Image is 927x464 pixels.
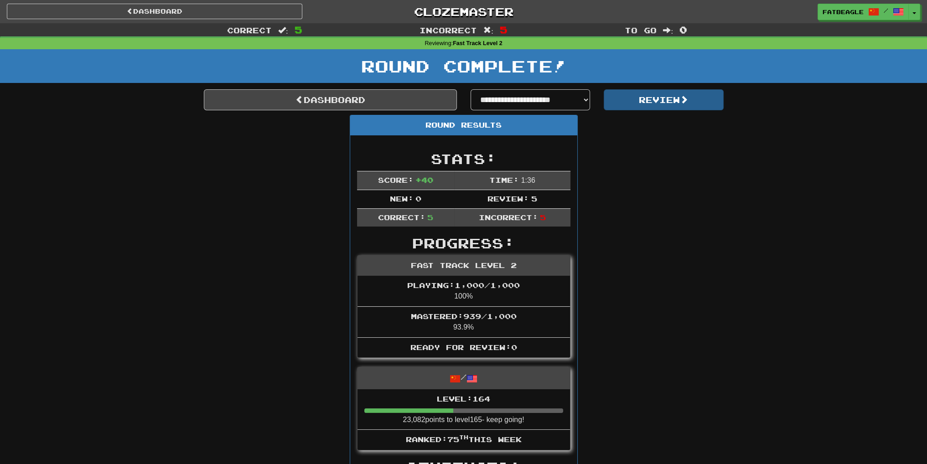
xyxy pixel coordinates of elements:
span: Incorrect [419,26,477,35]
span: 5 [427,213,433,222]
span: 0 [415,194,421,203]
a: Dashboard [7,4,302,19]
li: 93.9% [357,306,570,338]
span: To go [625,26,657,35]
span: New: [390,194,414,203]
span: 5 [500,24,508,35]
div: / [357,367,570,389]
h1: Round Complete! [3,57,924,75]
button: Review [604,89,724,110]
span: Score: [378,175,414,184]
span: 1 : 36 [521,176,535,184]
sup: th [459,434,468,440]
div: Fast Track Level 2 [357,256,570,276]
li: 100% [357,276,570,307]
span: 0 [679,24,687,35]
span: : [278,26,288,34]
li: 23,082 points to level 165 - keep going! [357,389,570,430]
span: Correct: [378,213,425,222]
span: Level: 164 [437,394,490,403]
a: Dashboard [204,89,457,110]
span: FatBeagle [823,8,864,16]
span: Ranked: 75 this week [406,435,522,443]
span: 5 [540,213,546,222]
span: Mastered: 939 / 1,000 [411,312,517,320]
span: Correct [227,26,272,35]
span: Ready for Review: 0 [410,343,517,351]
span: 5 [531,194,537,203]
span: / [884,7,888,14]
span: Time: [489,175,519,184]
span: Playing: 1,000 / 1,000 [407,281,520,289]
div: Round Results [350,115,577,135]
strong: Fast Track Level 2 [453,40,502,46]
span: Review: [487,194,529,203]
span: + 40 [415,175,433,184]
h2: Progress: [357,236,570,251]
a: FatBeagle / [818,4,909,20]
span: 5 [295,24,302,35]
span: : [483,26,493,34]
a: Clozemaster [316,4,611,20]
span: Incorrect: [479,213,538,222]
h2: Stats: [357,151,570,166]
span: : [663,26,673,34]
